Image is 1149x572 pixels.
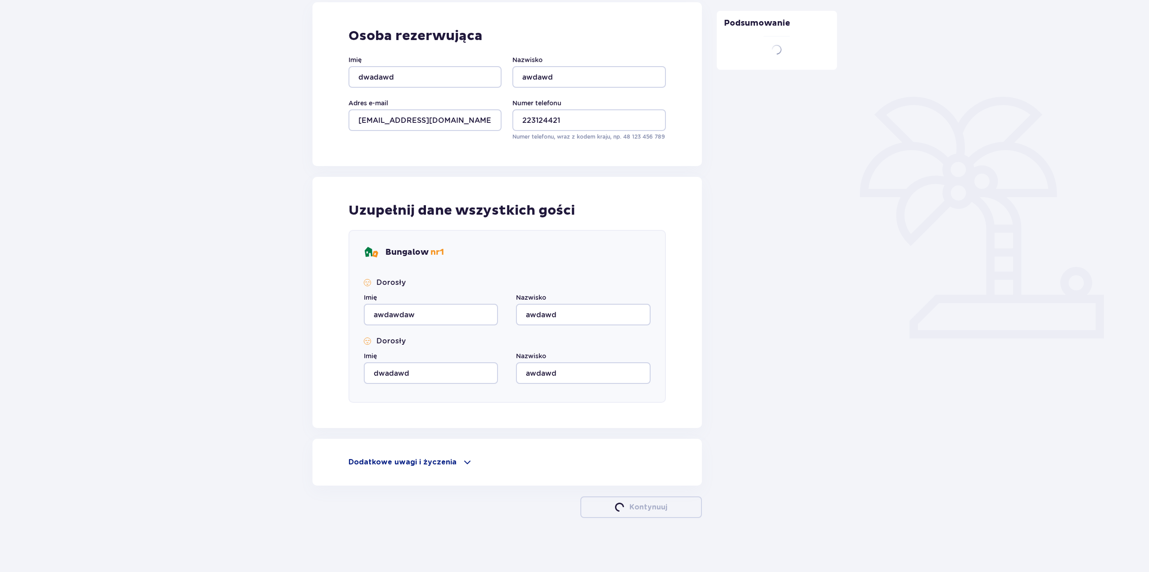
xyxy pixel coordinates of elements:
input: Nazwisko [512,66,665,88]
p: Osoba rezerwująca [348,27,666,45]
p: Podsumowanie [717,18,837,36]
img: Smile Icon [364,279,371,286]
input: Nazwisko [516,304,650,325]
label: Nazwisko [516,293,546,302]
p: Dorosły [376,336,406,346]
p: Uzupełnij dane wszystkich gości [348,202,575,219]
input: Nazwisko [516,362,650,384]
img: loader [770,43,784,57]
p: Kontynuuj [629,502,667,512]
label: Imię [364,351,377,360]
label: Imię [364,293,377,302]
p: Dodatkowe uwagi i życzenia [348,457,457,467]
label: Nazwisko [512,55,543,64]
input: Imię [348,66,502,88]
img: bungalows Icon [364,245,378,260]
input: Imię [364,362,498,384]
span: nr 1 [430,247,444,257]
button: loaderKontynuuj [580,496,702,518]
label: Imię [348,55,362,64]
input: Adres e-mail [348,109,502,131]
input: Imię [364,304,498,325]
p: Bungalow [385,247,444,258]
img: Smile Icon [364,338,371,345]
label: Numer telefonu [512,99,561,108]
p: Numer telefonu, wraz z kodem kraju, np. 48 ​123 ​456 ​789 [512,133,665,141]
p: Dorosły [376,278,406,288]
label: Adres e-mail [348,99,388,108]
img: loader [614,502,625,513]
label: Nazwisko [516,351,546,360]
input: Numer telefonu [512,109,665,131]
